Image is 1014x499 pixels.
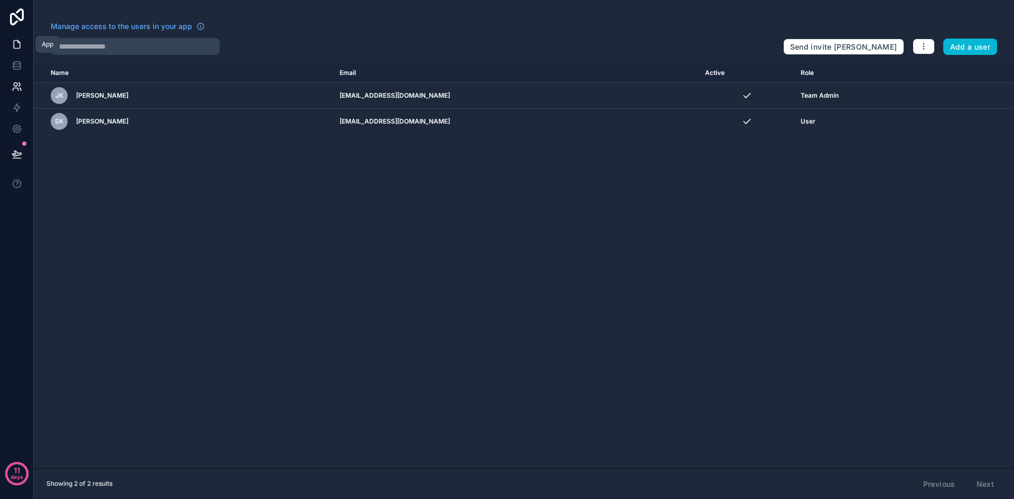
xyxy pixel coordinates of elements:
span: [PERSON_NAME] [76,91,128,100]
p: 11 [14,465,20,476]
td: [EMAIL_ADDRESS][DOMAIN_NAME] [333,83,699,109]
span: Showing 2 of 2 results [46,479,112,488]
span: Team Admin [801,91,839,100]
th: Name [34,63,333,83]
span: JK [55,91,63,100]
p: days [11,469,23,484]
td: [EMAIL_ADDRESS][DOMAIN_NAME] [333,109,699,135]
th: Role [794,63,945,83]
span: Manage access to the users in your app [51,21,192,32]
button: Send invite [PERSON_NAME] [783,39,904,55]
div: scrollable content [34,63,1014,468]
span: SK [55,117,63,126]
button: Add a user [943,39,998,55]
a: Manage access to the users in your app [51,21,205,32]
span: User [801,117,815,126]
th: Active [699,63,794,83]
span: [PERSON_NAME] [76,117,128,126]
th: Email [333,63,699,83]
div: App [42,40,53,49]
